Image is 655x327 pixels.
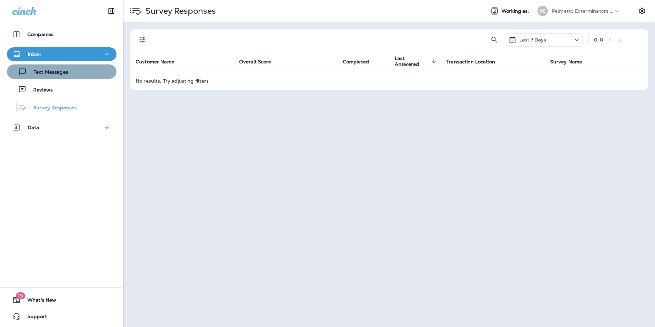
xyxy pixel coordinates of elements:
[136,59,183,65] span: Customer Name
[26,87,53,94] p: Reviews
[28,51,41,57] p: Inbox
[7,82,116,97] button: Reviews
[16,292,25,299] span: 19
[136,33,149,47] button: Filters
[7,47,116,61] button: Inbox
[7,121,116,134] button: Data
[28,125,39,130] p: Data
[519,37,546,43] p: Last 7 Days
[21,297,56,305] span: What's New
[550,59,591,65] span: Survey Name
[7,100,116,114] button: Survey Responses
[239,59,271,65] span: Overall Score
[26,105,77,111] p: Survey Responses
[594,37,603,43] div: 0 - 0
[239,59,280,65] span: Overall Score
[395,56,429,67] span: Last Answered
[7,27,116,41] button: Companies
[102,4,121,18] button: Collapse Sidebar
[7,293,116,307] button: 19What's New
[487,33,501,47] button: Search Survey Responses
[636,5,648,17] button: Settings
[136,59,174,65] span: Customer Name
[550,59,582,65] span: Survey Name
[130,72,648,90] td: No results. Try adjusting filters
[552,8,614,14] p: Palmetto Exterminators LLC
[446,59,504,65] span: Transaction Location
[143,6,216,16] p: Survey Responses
[27,69,68,76] p: Text Messages
[343,59,378,65] span: Completed
[7,64,116,79] button: Text Messages
[395,56,438,67] span: Last Answered
[7,310,116,323] button: Support
[21,314,47,322] span: Support
[502,8,531,14] span: Working as:
[446,59,495,65] span: Transaction Location
[537,6,548,16] div: PE
[27,32,53,37] p: Companies
[343,59,369,65] span: Completed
